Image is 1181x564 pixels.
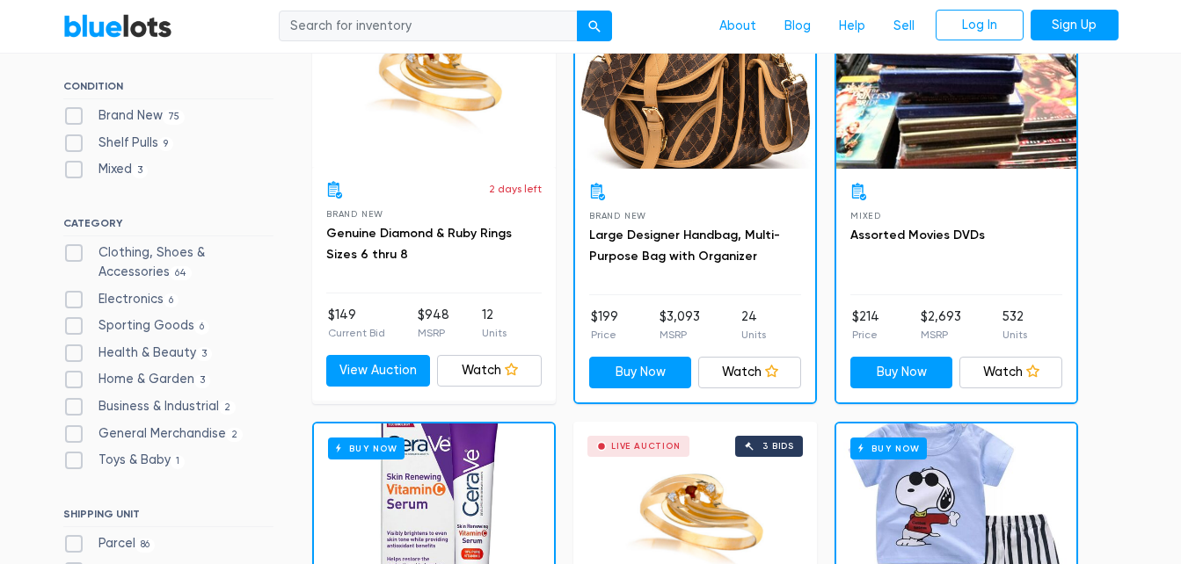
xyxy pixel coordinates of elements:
span: 9 [158,137,174,151]
span: Mixed [850,211,881,221]
p: Units [741,327,766,343]
h6: CONDITION [63,80,273,99]
span: Brand New [326,209,383,219]
span: 1 [171,455,186,469]
span: 75 [163,110,186,124]
div: Live Auction [611,442,681,451]
li: $2,693 [921,307,961,343]
p: Price [852,327,879,343]
label: Clothing, Shoes & Accessories [63,243,273,281]
a: Buy Now [589,357,692,388]
span: 6 [164,293,179,307]
span: 2 [226,428,244,442]
h6: Buy Now [328,437,405,459]
span: 2 [219,401,237,415]
label: Toys & Baby [63,451,186,470]
span: 64 [170,266,193,280]
p: Price [591,327,618,343]
h6: CATEGORY [63,217,273,236]
label: Health & Beauty [63,343,213,363]
li: 12 [482,306,507,341]
span: 86 [135,539,156,553]
a: Watch [959,357,1062,388]
p: MSRP [660,327,700,343]
a: About [705,10,770,43]
a: Large Designer Handbag, Multi-Purpose Bag with Organizer [589,228,780,264]
h6: SHIPPING UNIT [63,508,273,527]
input: Search for inventory [279,11,578,42]
label: Shelf Pulls [63,134,174,153]
a: Sign Up [1031,10,1119,41]
label: General Merchandise [63,424,244,444]
span: 3 [196,347,213,361]
a: Genuine Diamond & Ruby Rings Sizes 6 thru 8 [326,226,512,262]
li: 24 [741,307,766,343]
a: BlueLots [63,13,172,39]
p: Units [482,325,507,341]
a: View Auction [326,355,431,387]
p: MSRP [921,327,961,343]
label: Brand New [63,106,186,126]
label: Mixed [63,160,149,179]
a: Assorted Movies DVDs [850,228,985,242]
a: Buy Now [850,357,953,388]
label: Electronics [63,290,179,309]
li: $199 [591,307,618,343]
a: Watch [698,357,801,388]
a: Help [825,10,879,43]
label: Business & Industrial [63,397,237,416]
p: Units [1002,327,1027,343]
a: Blog [770,10,825,43]
div: 3 bids [762,442,794,451]
a: Sell [879,10,929,43]
label: Sporting Goods [63,316,210,336]
label: Parcel [63,534,156,553]
a: Log In [936,10,1024,41]
li: $3,093 [660,307,700,343]
li: 532 [1002,307,1027,343]
p: 2 days left [489,181,542,197]
span: 3 [132,164,149,178]
label: Home & Garden [63,370,211,389]
span: 3 [194,374,211,388]
h6: Buy Now [850,437,927,459]
li: $149 [328,306,385,341]
span: Brand New [589,211,646,221]
li: $948 [418,306,449,341]
p: MSRP [418,325,449,341]
p: Current Bid [328,325,385,341]
a: Watch [437,355,542,387]
li: $214 [852,307,879,343]
span: 6 [194,320,210,334]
